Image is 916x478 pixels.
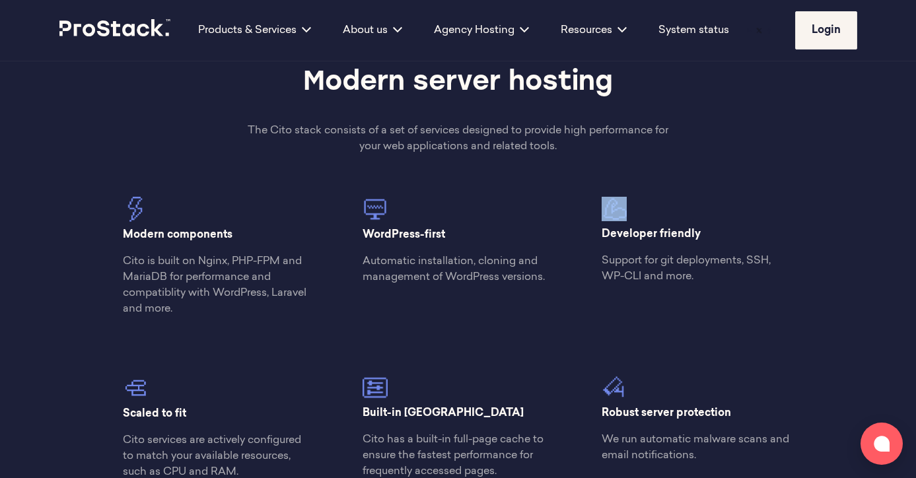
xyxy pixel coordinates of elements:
div: Resources [545,22,643,38]
p: WordPress-first [363,227,554,243]
div: About us [327,22,418,38]
p: Cito is built on Nginx, PHP-FPM and MariaDB for performance and compatiblity with WordPress, Lara... [123,254,314,317]
p: Scaled to fit [123,406,314,422]
p: Modern components [123,227,314,243]
a: Prostack logo [59,19,172,42]
p: We run automatic malware scans and email notifications. [602,432,793,463]
div: Products & Services [182,22,327,38]
img: Power ico [123,197,148,222]
img: Best for big guns ico [602,197,627,222]
div: Agency Hosting [418,22,545,38]
img: full management [363,197,388,222]
img: camera monitoring [602,375,627,400]
p: Automatic installation, cloning and management of WordPress versions. [363,254,554,285]
button: Open chat window [861,423,903,465]
a: Login [795,11,857,50]
img: Panel icon [363,375,388,400]
img: Servers Icon [123,375,148,401]
p: Robust server protection [602,405,793,421]
span: Login [812,25,841,36]
p: The Cito stack consists of a set of services designed to provide high performance for your web ap... [242,123,673,154]
a: System status [658,22,729,38]
p: Built-in [GEOGRAPHIC_DATA] [363,405,554,421]
p: Developer friendly [602,226,793,242]
h2: Modern server hosting [171,65,746,102]
p: Support for git deployments, SSH, WP-CLI and more. [602,253,793,285]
